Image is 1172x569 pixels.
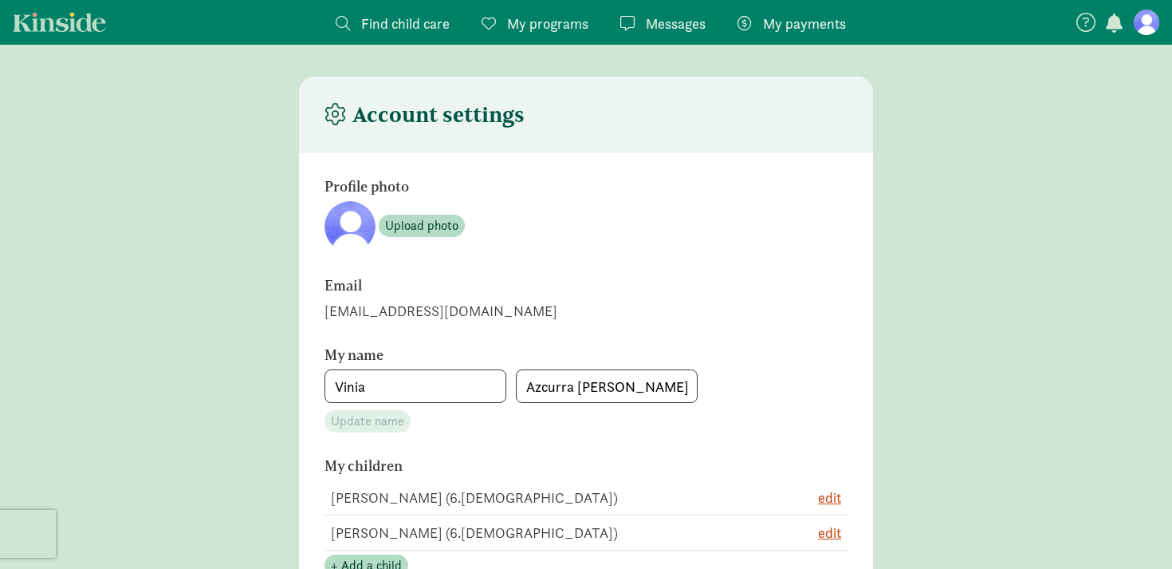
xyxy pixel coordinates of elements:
span: My payments [763,13,846,34]
button: Upload photo [379,215,465,237]
input: Last name [517,370,697,402]
a: Kinside [13,12,106,32]
td: [PERSON_NAME] (6.[DEMOGRAPHIC_DATA]) [324,515,768,550]
button: edit [818,522,841,543]
span: Messages [646,13,706,34]
span: Upload photo [385,216,458,235]
input: First name [325,370,505,402]
button: edit [818,487,841,508]
h6: My name [324,347,763,363]
span: Update name [331,412,404,431]
span: Find child care [361,13,450,34]
button: Update name [324,410,411,433]
h6: My children [324,458,763,474]
div: [EMAIL_ADDRESS][DOMAIN_NAME] [324,300,848,322]
h6: Email [324,278,763,294]
h6: Profile photo [324,179,763,195]
td: [PERSON_NAME] (6.[DEMOGRAPHIC_DATA]) [324,480,768,516]
span: My programs [507,13,588,34]
h4: Account settings [324,102,525,128]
